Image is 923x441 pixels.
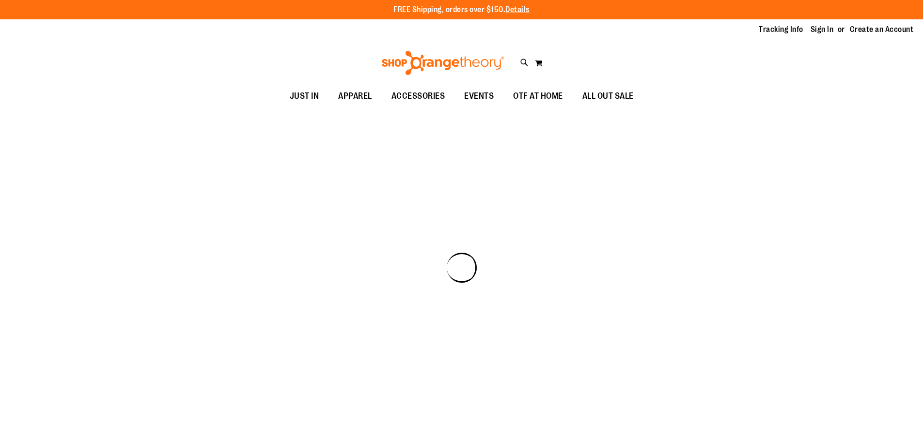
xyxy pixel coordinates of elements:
[513,85,563,107] span: OTF AT HOME
[582,85,634,107] span: ALL OUT SALE
[329,85,382,107] a: APPAREL
[454,85,503,107] a: EVENTS
[380,51,506,75] img: Shop Orangetheory
[391,85,445,107] span: ACCESSORIES
[573,85,643,107] a: ALL OUT SALE
[850,24,914,35] a: Create an Account
[464,85,494,107] span: EVENTS
[503,85,573,107] a: OTF AT HOME
[290,85,319,107] span: JUST IN
[811,24,834,35] a: Sign In
[280,85,329,107] a: JUST IN
[338,85,372,107] span: APPAREL
[382,85,455,107] a: ACCESSORIES
[759,24,803,35] a: Tracking Info
[505,5,530,14] a: Details
[393,4,530,15] p: FREE Shipping, orders over $150.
